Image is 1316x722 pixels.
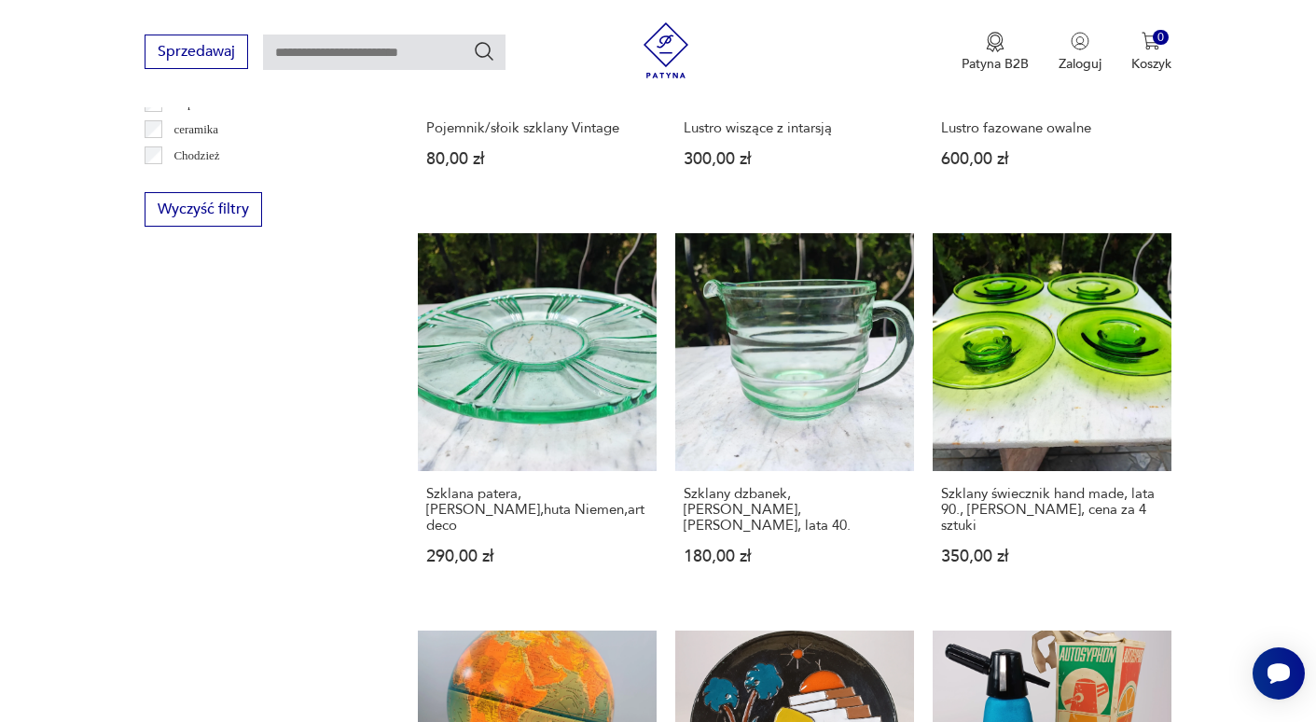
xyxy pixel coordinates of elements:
p: Ćmielów [173,172,218,192]
button: Wyczyść filtry [145,192,262,227]
button: Zaloguj [1059,32,1101,73]
h3: Pojemnik/słoik szklany Vintage [426,120,648,136]
img: Ikona koszyka [1142,32,1160,50]
h3: Lustro wiszące z intarsją [684,120,906,136]
p: 290,00 zł [426,548,648,564]
h3: Szklana patera,[PERSON_NAME],huta Niemen,art deco [426,486,648,534]
h3: Lustro fazowane owalne [941,120,1163,136]
a: Szklana patera,zielona,huta Niemen,art decoSzklana patera,[PERSON_NAME],huta Niemen,art deco290,0... [418,233,657,602]
p: Koszyk [1131,55,1171,73]
p: Patyna B2B [962,55,1029,73]
a: Szklany dzbanek, Hadeland Sola, Sverre Pettersen, lata 40.Szklany dzbanek, [PERSON_NAME], [PERSON... [675,233,914,602]
p: ceramika [173,119,218,140]
button: Patyna B2B [962,32,1029,73]
a: Ikona medaluPatyna B2B [962,32,1029,73]
p: 300,00 zł [684,151,906,167]
p: 180,00 zł [684,548,906,564]
h3: Szklany dzbanek, [PERSON_NAME], [PERSON_NAME], lata 40. [684,486,906,534]
button: 0Koszyk [1131,32,1171,73]
img: Ikona medalu [986,32,1004,52]
a: Sprzedawaj [145,47,248,60]
button: Sprzedawaj [145,35,248,69]
p: 600,00 zł [941,151,1163,167]
p: Zaloguj [1059,55,1101,73]
iframe: Smartsupp widget button [1253,647,1305,700]
button: Szukaj [473,40,495,62]
p: 350,00 zł [941,548,1163,564]
img: Patyna - sklep z meblami i dekoracjami vintage [638,22,694,78]
p: Chodzież [173,146,219,166]
h3: Szklany świecznik hand made, lata 90., [PERSON_NAME], cena za 4 sztuki [941,486,1163,534]
img: Ikonka użytkownika [1071,32,1089,50]
p: 80,00 zł [426,151,648,167]
a: Szklany świecznik hand made, lata 90., Maria Vinka, cena za 4 sztukiSzklany świecznik hand made, ... [933,233,1171,602]
div: 0 [1153,30,1169,46]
